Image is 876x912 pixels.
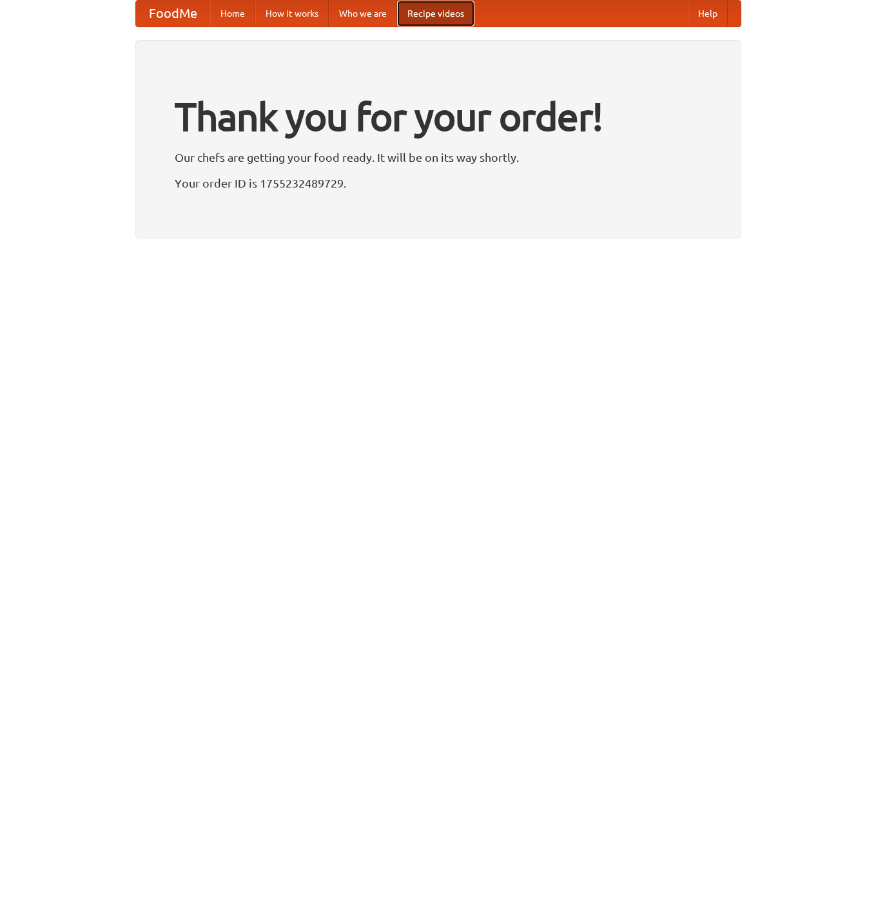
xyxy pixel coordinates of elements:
[136,1,210,26] a: FoodMe
[688,1,728,26] a: Help
[329,1,397,26] a: Who we are
[175,148,702,167] p: Our chefs are getting your food ready. It will be on its way shortly.
[210,1,255,26] a: Home
[255,1,329,26] a: How it works
[397,1,474,26] a: Recipe videos
[175,86,702,148] h1: Thank you for your order!
[175,173,702,193] p: Your order ID is 1755232489729.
